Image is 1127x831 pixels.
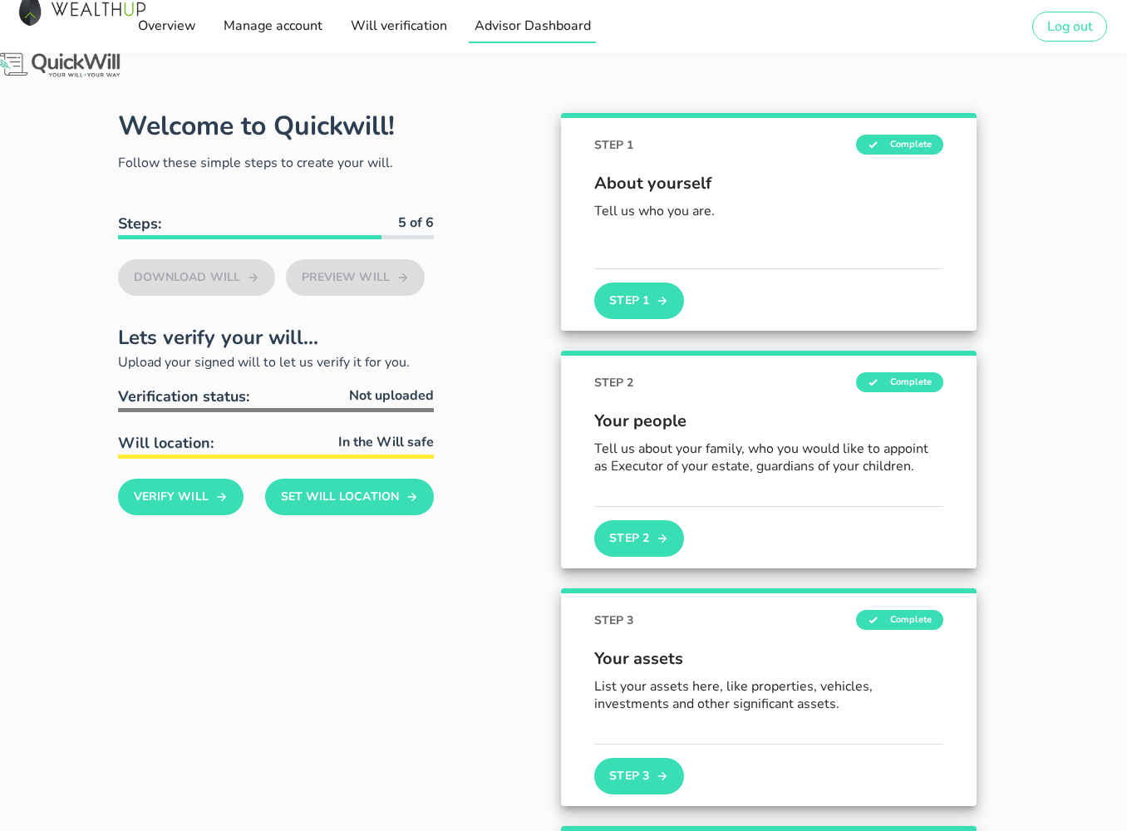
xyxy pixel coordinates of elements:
[398,214,434,232] b: 5 of 6
[118,108,395,144] h1: Welcome to Quickwill!
[136,17,195,35] span: Overview
[344,10,451,43] a: Will verification
[118,479,244,515] button: Verify Will
[594,520,684,557] button: Step 2
[118,322,434,352] h2: Lets verify your will...
[594,283,684,319] button: Step 1
[223,17,322,35] span: Manage account
[469,10,596,43] a: Advisor Dashboard
[594,409,943,434] span: Your people
[118,386,249,406] span: Verification status:
[118,352,434,372] p: Upload your signed will to let us verify it for you.
[594,440,943,475] p: Tell us about your family, who you would like to appoint as Executor of your estate, guardians of...
[594,374,633,391] span: STEP 2
[118,259,275,296] button: Download Will
[594,678,943,713] p: List your assets here, like properties, vehicles, investments and other significant assets.
[856,135,943,155] span: Complete
[856,610,943,630] span: Complete
[1046,17,1093,36] span: Log out
[1032,12,1107,42] button: Log out
[265,479,434,515] button: Set Will Location
[218,10,327,43] a: Manage account
[594,136,633,154] span: STEP 1
[594,758,684,794] button: Step 3
[118,153,434,173] p: Follow these simple steps to create your will.
[349,386,434,406] span: Not uploaded
[594,171,943,196] span: About yourself
[594,612,633,629] span: STEP 3
[594,203,943,220] p: Tell us who you are.
[118,433,214,453] span: Will location:
[856,372,943,392] span: Complete
[594,647,943,671] span: Your assets
[349,17,446,35] span: Will verification
[338,432,434,452] span: In the Will safe
[118,214,161,234] b: Steps:
[131,10,200,43] a: Overview
[474,17,591,35] span: Advisor Dashboard
[286,259,425,296] button: Preview Will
